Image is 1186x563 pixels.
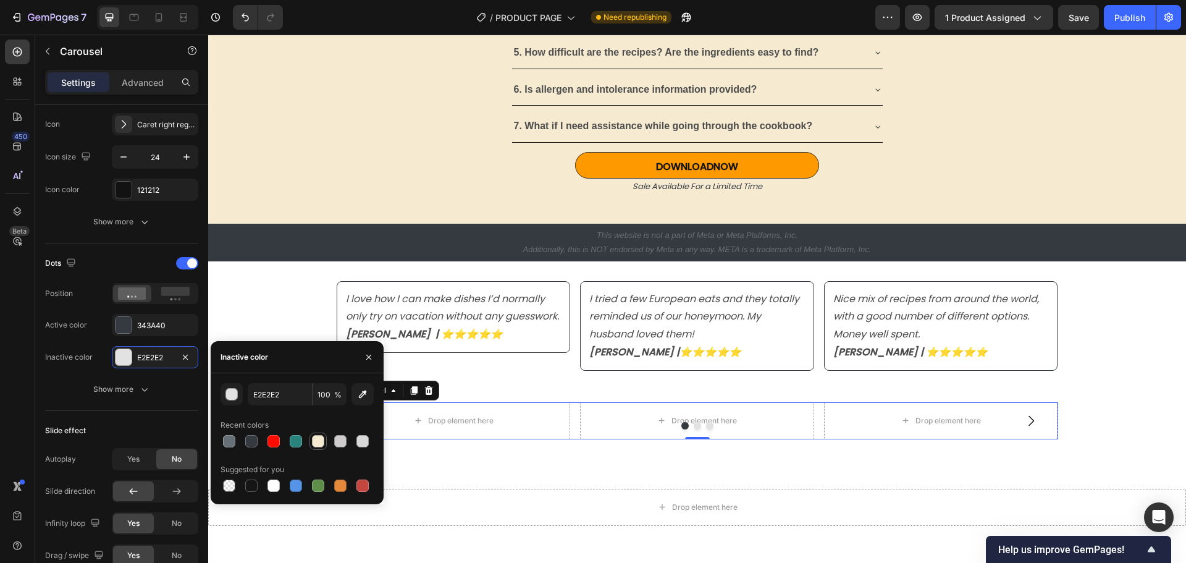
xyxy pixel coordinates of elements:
[998,544,1144,556] span: Help us improve GemPages!
[81,10,86,25] p: 7
[60,44,165,59] p: Carousel
[45,425,86,436] div: Slide effect
[144,350,180,362] div: Carousel
[221,352,268,363] div: Inactive color
[221,420,269,431] div: Recent colors
[998,542,1159,557] button: Show survey - Help us improve GemPages!
[625,310,780,324] strong: [PERSON_NAME] | ⭐️⭐️⭐️⭐️⭐️
[127,550,140,561] span: Yes
[367,117,612,144] a: DOWNLOADNOW
[45,378,198,400] button: Show more
[233,5,283,30] div: Undo/Redo
[495,11,561,24] span: PRODUCT PAGE
[306,49,549,60] strong: 6. Is allergen and intolerance information provided?
[805,369,840,404] button: Carousel Next Arrow
[498,387,505,395] button: Dot
[127,454,140,465] span: Yes
[424,146,554,158] i: Sale Available For a Limited Time
[1,193,977,222] p: This website is not a part of Meta or Meta Platforms, Inc. Additionally, this is NOT endorsed by ...
[334,389,342,400] span: %
[221,464,284,475] div: Suggested for you
[448,125,505,139] strong: DOWNLOAD
[490,11,493,24] span: /
[448,124,530,142] p: NOW
[707,381,773,391] div: Drop element here
[463,381,529,391] div: Drop element here
[381,257,591,307] i: I tried a few European eats and they totally reminded us of our honeymoon. My husband loved them!
[172,550,182,561] span: No
[172,454,182,465] span: No
[45,515,103,532] div: Infinity loop
[486,387,493,395] button: Dot
[1058,5,1099,30] button: Save
[381,310,533,324] strong: [PERSON_NAME] |⭐️⭐️⭐️⭐️⭐️
[208,35,1186,563] iframe: Design area
[9,226,30,236] div: Beta
[137,119,195,130] div: Caret right regular
[1114,11,1145,24] div: Publish
[93,216,151,228] div: Show more
[306,86,605,96] strong: 7. What if I need assistance while going through the cookbook?
[5,5,92,30] button: 7
[220,381,285,391] div: Drop element here
[122,76,164,89] p: Advanced
[45,149,93,166] div: Icon size
[45,211,198,233] button: Show more
[61,76,96,89] p: Settings
[473,387,481,395] button: Dot
[945,11,1025,24] span: 1 product assigned
[1104,5,1156,30] button: Publish
[172,518,182,529] span: No
[45,352,93,363] div: Inactive color
[137,185,195,196] div: 121212
[45,255,78,272] div: Dots
[127,518,140,529] span: Yes
[45,119,60,130] div: Icon
[935,5,1053,30] button: 1 product assigned
[1069,12,1089,23] span: Save
[138,257,351,289] i: I love how I can make dishes I’d normally only try on vacation without any guesswork.
[45,454,76,465] div: Autoplay
[45,288,73,299] div: Position
[45,184,80,195] div: Icon color
[45,486,95,497] div: Slide direction
[1144,502,1174,532] div: Open Intercom Messenger
[604,12,667,23] span: Need republishing
[625,257,831,307] i: Nice mix of recipes from around the world, with a good number of different options. Money well sp...
[138,292,295,307] strong: [PERSON_NAME] | ⭐️⭐️⭐️⭐️⭐️
[12,132,30,142] div: 450
[93,383,151,396] div: Show more
[137,352,173,363] div: E2E2E2
[137,320,195,331] div: 343A40
[45,320,87,331] div: Active color
[138,369,173,404] button: Carousel Back Arrow
[464,468,529,478] div: Drop element here
[248,383,312,405] input: Eg: FFFFFF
